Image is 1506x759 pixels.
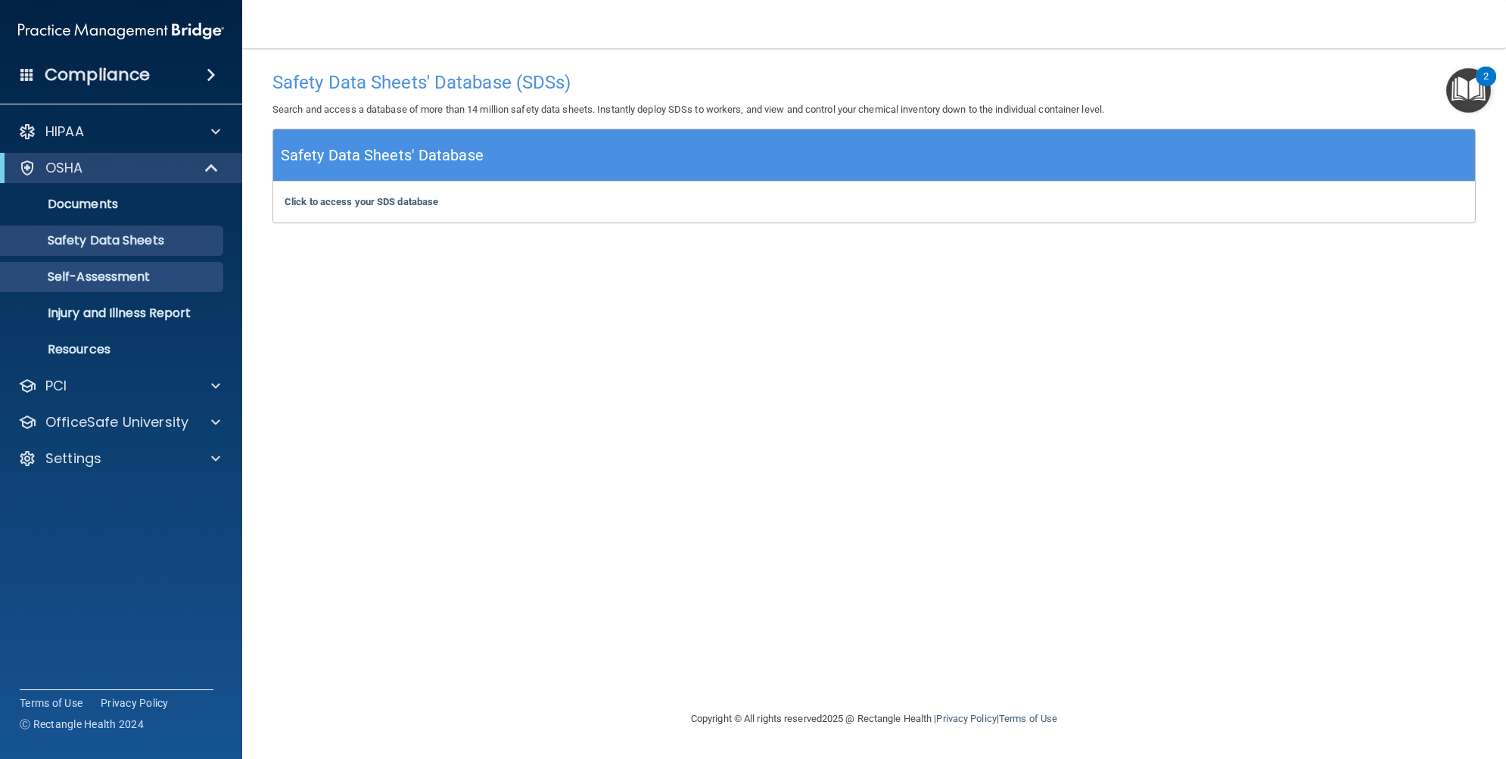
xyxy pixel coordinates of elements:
[18,123,220,141] a: HIPAA
[45,64,150,86] h4: Compliance
[10,342,216,357] p: Resources
[1483,76,1489,96] div: 2
[18,449,220,468] a: Settings
[999,713,1057,724] a: Terms of Use
[45,449,101,468] p: Settings
[20,717,144,732] span: Ⓒ Rectangle Health 2024
[1446,68,1491,113] button: Open Resource Center, 2 new notifications
[45,159,83,177] p: OSHA
[18,159,219,177] a: OSHA
[45,413,188,431] p: OfficeSafe University
[10,197,216,212] p: Documents
[10,269,216,285] p: Self-Assessment
[281,142,484,169] h5: Safety Data Sheets' Database
[18,413,220,431] a: OfficeSafe University
[18,16,224,46] img: PMB logo
[45,123,84,141] p: HIPAA
[598,695,1150,743] div: Copyright © All rights reserved 2025 @ Rectangle Health | |
[20,695,82,711] a: Terms of Use
[10,233,216,248] p: Safety Data Sheets
[936,713,996,724] a: Privacy Policy
[18,377,220,395] a: PCI
[285,196,438,207] a: Click to access your SDS database
[10,306,216,321] p: Injury and Illness Report
[45,377,67,395] p: PCI
[272,101,1476,119] p: Search and access a database of more than 14 million safety data sheets. Instantly deploy SDSs to...
[101,695,169,711] a: Privacy Policy
[272,73,1476,92] h4: Safety Data Sheets' Database (SDSs)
